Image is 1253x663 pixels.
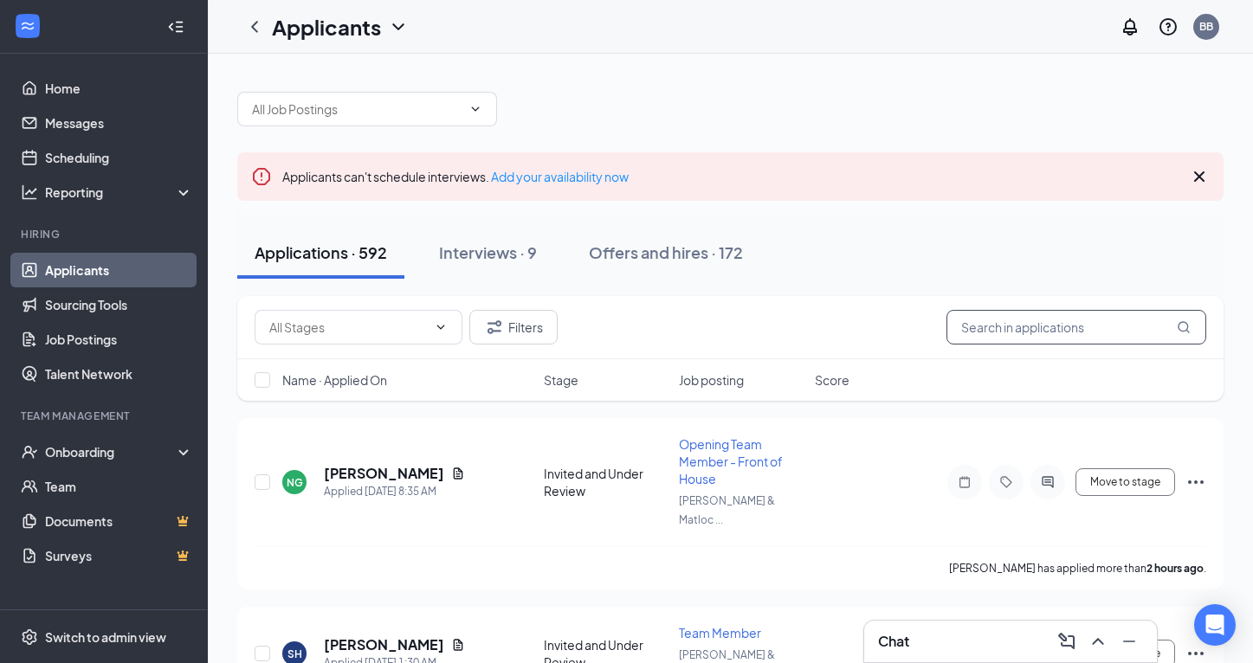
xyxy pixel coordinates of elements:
svg: UserCheck [21,443,38,460]
span: [PERSON_NAME] & Matloc ... [679,494,775,526]
a: Sourcing Tools [45,287,193,322]
svg: ChevronDown [434,320,448,334]
b: 2 hours ago [1146,562,1204,575]
svg: WorkstreamLogo [19,17,36,35]
svg: ChevronDown [468,102,482,116]
div: Onboarding [45,443,178,460]
div: SH [287,647,302,661]
span: Stage [544,371,578,389]
h5: [PERSON_NAME] [324,464,444,483]
div: Hiring [21,227,190,241]
button: Move to stage [1075,468,1175,496]
svg: Cross [1189,166,1210,187]
svg: Ellipses [1185,472,1206,492]
svg: Notifications [1120,16,1140,37]
div: Team Management [21,409,190,423]
svg: MagnifyingGlass [1177,320,1191,334]
div: Applications · 592 [255,241,387,263]
a: Scheduling [45,140,193,175]
svg: ComposeMessage [1056,631,1077,652]
span: Name · Applied On [282,371,387,389]
input: All Job Postings [252,100,462,119]
h1: Applicants [272,12,381,42]
input: All Stages [269,318,427,337]
span: Applicants can't schedule interviews. [282,169,629,184]
a: SurveysCrown [45,538,193,573]
div: Offers and hires · 172 [589,241,743,263]
svg: Document [451,467,465,480]
svg: Tag [996,475,1017,489]
h5: [PERSON_NAME] [324,635,444,654]
a: Home [45,71,193,106]
div: NG [287,475,303,490]
a: Messages [45,106,193,140]
svg: ActiveChat [1037,475,1058,489]
a: Team [45,469,193,504]
a: DocumentsCrown [45,504,193,538]
p: [PERSON_NAME] has applied more than . [949,561,1206,576]
svg: ChevronDown [388,16,409,37]
span: Opening Team Member - Front of House [679,436,783,486]
svg: Filter [484,317,505,338]
span: Job posting [679,371,744,389]
div: Applied [DATE] 8:35 AM [324,483,465,500]
button: ChevronUp [1084,628,1112,655]
svg: QuestionInfo [1158,16,1179,37]
span: Score [815,371,849,389]
svg: Note [954,475,975,489]
button: Filter Filters [469,310,558,344]
a: Add your availability now [491,169,629,184]
svg: ChevronLeft [244,16,265,37]
svg: Analysis [21,183,38,201]
span: Team Member [679,625,761,640]
div: BB [1199,19,1213,34]
div: Reporting [45,183,194,201]
svg: Collapse [167,18,184,35]
svg: Settings [21,628,38,646]
div: Switch to admin view [45,628,166,646]
div: Invited and Under Review [544,465,669,499]
div: Open Intercom Messenger [1194,604,1236,646]
svg: Document [451,638,465,652]
svg: Error [251,166,272,187]
h3: Chat [878,632,909,651]
input: Search in applications [946,310,1206,344]
button: ComposeMessage [1053,628,1081,655]
a: Job Postings [45,322,193,357]
a: Talent Network [45,357,193,391]
a: Applicants [45,253,193,287]
button: Minimize [1115,628,1143,655]
svg: ChevronUp [1088,631,1108,652]
div: Interviews · 9 [439,241,537,263]
svg: Minimize [1119,631,1140,652]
